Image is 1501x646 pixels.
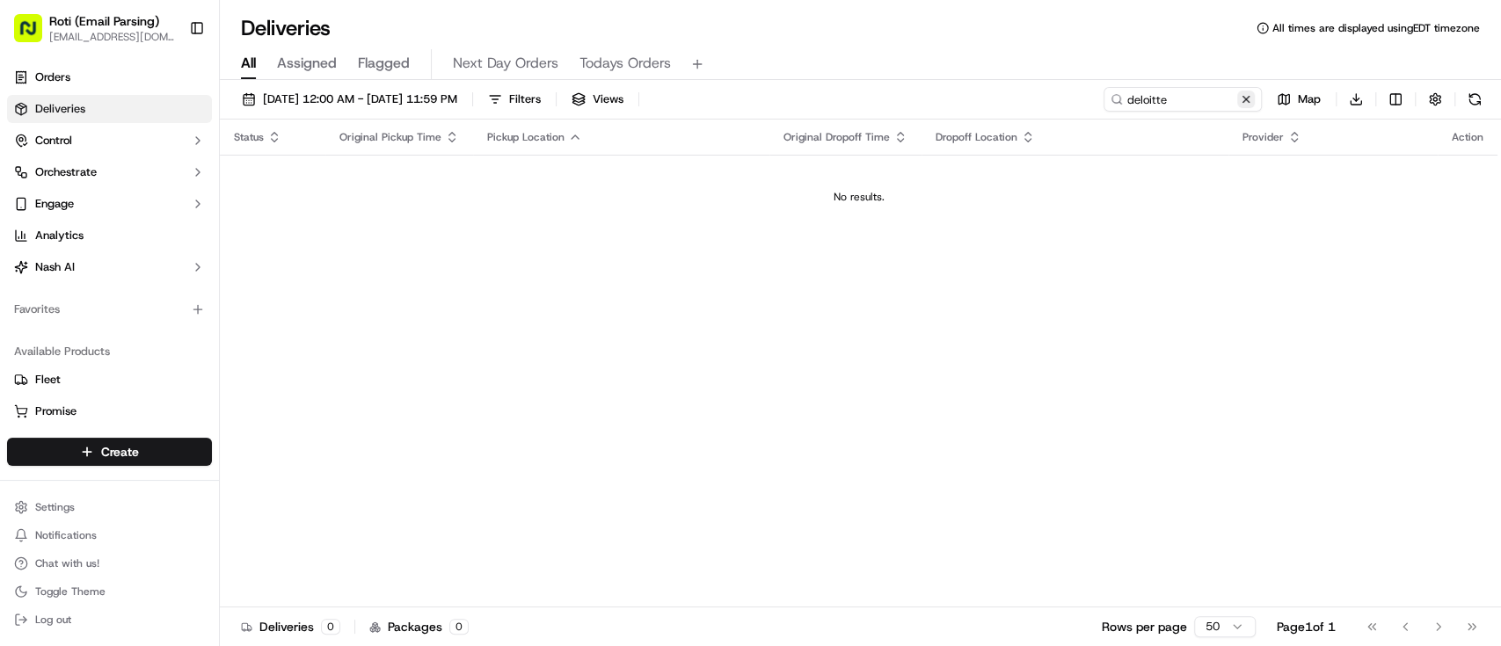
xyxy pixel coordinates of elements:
[49,30,175,44] button: [EMAIL_ADDRESS][DOMAIN_NAME]
[449,619,469,635] div: 0
[509,91,541,107] span: Filters
[299,173,320,194] button: Start new chat
[35,196,74,212] span: Engage
[7,438,212,466] button: Create
[241,14,331,42] h1: Deliveries
[7,551,212,576] button: Chat with us!
[7,190,212,218] button: Engage
[14,403,205,419] a: Promise
[579,53,671,74] span: Todays Orders
[7,7,182,49] button: Roti (Email Parsing)[EMAIL_ADDRESS][DOMAIN_NAME]
[7,338,212,366] div: Available Products
[234,87,465,112] button: [DATE] 12:00 AM - [DATE] 11:59 PM
[227,190,1490,204] div: No results.
[166,255,282,272] span: API Documentation
[7,495,212,519] button: Settings
[487,130,565,144] span: Pickup Location
[35,372,61,388] span: Fleet
[1277,618,1336,635] div: Page 1 of 1
[7,253,212,281] button: Nash AI
[1452,130,1483,144] div: Action
[18,168,49,200] img: 1736555255976-a54dd68f-1ca7-489b-9aae-adbdc363a1c4
[35,255,135,272] span: Knowledge Base
[241,53,256,74] span: All
[35,101,85,117] span: Deliveries
[1269,87,1329,112] button: Map
[564,87,631,112] button: Views
[263,91,457,107] span: [DATE] 12:00 AM - [DATE] 11:59 PM
[1272,21,1480,35] span: All times are displayed using EDT timezone
[35,69,70,85] span: Orders
[358,53,410,74] span: Flagged
[480,87,549,112] button: Filters
[35,259,75,275] span: Nash AI
[7,127,212,155] button: Control
[241,618,340,635] div: Deliveries
[7,607,212,632] button: Log out
[35,584,106,599] span: Toggle Theme
[35,164,97,180] span: Orchestrate
[11,248,142,279] a: 📗Knowledge Base
[175,298,213,311] span: Pylon
[35,133,72,149] span: Control
[35,500,75,514] span: Settings
[7,295,212,323] div: Favorites
[1104,87,1262,112] input: Type to search
[35,556,99,570] span: Chat with us!
[7,397,212,425] button: Promise
[1298,91,1321,107] span: Map
[453,53,558,74] span: Next Day Orders
[149,257,163,271] div: 💻
[1242,130,1284,144] span: Provider
[60,185,222,200] div: We're available if you need us!
[593,91,623,107] span: Views
[369,618,469,635] div: Packages
[7,366,212,394] button: Fleet
[35,528,97,542] span: Notifications
[35,403,77,419] span: Promise
[7,95,212,123] a: Deliveries
[7,221,212,250] a: Analytics
[49,12,159,30] button: Roti (Email Parsing)
[783,130,890,144] span: Original Dropoff Time
[18,257,32,271] div: 📗
[101,443,139,461] span: Create
[277,53,337,74] span: Assigned
[46,113,317,132] input: Got a question? Start typing here...
[35,613,71,627] span: Log out
[18,70,320,98] p: Welcome 👋
[339,130,441,144] span: Original Pickup Time
[35,228,84,243] span: Analytics
[1462,87,1487,112] button: Refresh
[14,372,205,388] a: Fleet
[7,63,212,91] a: Orders
[18,18,53,53] img: Nash
[7,579,212,604] button: Toggle Theme
[60,168,288,185] div: Start new chat
[1102,618,1187,635] p: Rows per page
[321,619,340,635] div: 0
[936,130,1017,144] span: Dropoff Location
[7,158,212,186] button: Orchestrate
[234,130,264,144] span: Status
[124,297,213,311] a: Powered byPylon
[142,248,289,279] a: 💻API Documentation
[7,523,212,548] button: Notifications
